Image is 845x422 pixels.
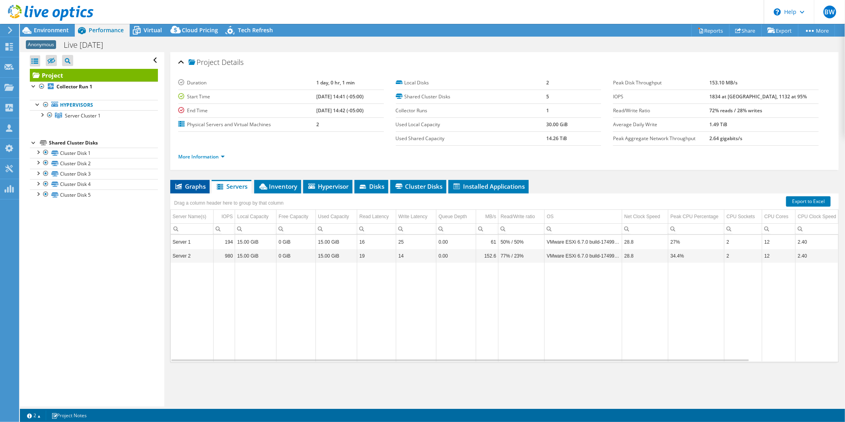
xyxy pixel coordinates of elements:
[214,235,235,249] td: Column IOPS, Value 194
[26,40,56,49] span: Anonymous
[710,79,738,86] b: 153.10 MB/s
[235,210,276,224] td: Local Capacity Column
[222,212,233,221] div: IOPS
[774,8,781,16] svg: \n
[276,249,316,263] td: Column Free Capacity, Value 0 GiB
[30,110,158,121] a: Server Cluster 1
[316,79,355,86] b: 1 day, 0 hr, 1 min
[172,197,286,209] div: Drag a column header here to group by that column
[89,26,124,34] span: Performance
[547,212,553,221] div: OS
[498,223,545,234] td: Column Read/Write ratio, Filter cell
[30,100,158,110] a: Hypervisors
[498,210,545,224] td: Read/Write ratio Column
[764,212,789,221] div: CPU Cores
[545,235,622,249] td: Column OS, Value VMware ESXi 6.7.0 build-17499825
[729,24,762,37] a: Share
[476,223,498,234] td: Column MB/s, Filter cell
[357,249,396,263] td: Column Read Latency, Value 19
[762,210,796,224] td: CPU Cores Column
[396,121,547,129] label: Used Local Capacity
[171,249,214,263] td: Column Server Name(s), Value Server 2
[316,249,357,263] td: Column Used Capacity, Value 15.00 GiB
[316,93,364,100] b: [DATE] 14:41 (-05:00)
[396,249,436,263] td: Column Write Latency, Value 14
[171,235,214,249] td: Column Server Name(s), Value Server 1
[710,107,763,114] b: 72% reads / 28% writes
[545,249,622,263] td: Column OS, Value VMware ESXi 6.7.0 build-17499825
[762,249,796,263] td: Column CPU Cores, Value 12
[796,223,843,234] td: Column CPU Clock Speed, Filter cell
[668,249,724,263] td: Column Peak CPU Percentage, Value 34.4%
[436,249,476,263] td: Column Queue Depth, Value 0.00
[436,210,476,224] td: Queue Depth Column
[668,223,724,234] td: Column Peak CPU Percentage, Filter cell
[171,210,214,224] td: Server Name(s) Column
[761,24,798,37] a: Export
[318,212,349,221] div: Used Capacity
[49,138,158,148] div: Shared Cluster Disks
[316,121,319,128] b: 2
[173,212,206,221] div: Server Name(s)
[396,79,547,87] label: Local Disks
[276,235,316,249] td: Column Free Capacity, Value 0 GiB
[476,210,498,224] td: MB/s Column
[30,158,158,168] a: Cluster Disk 2
[144,26,162,34] span: Virtual
[724,223,762,234] td: Column CPU Sockets, Filter cell
[724,235,762,249] td: Column CPU Sockets, Value 2
[276,223,316,234] td: Column Free Capacity, Filter cell
[178,79,316,87] label: Duration
[724,210,762,224] td: CPU Sockets Column
[216,182,247,190] span: Servers
[546,135,567,142] b: 14.26 TiB
[824,6,836,18] span: BW
[316,107,364,114] b: [DATE] 14:42 (-05:00)
[452,182,525,190] span: Installed Applications
[278,212,308,221] div: Free Capacity
[798,212,836,221] div: CPU Clock Speed
[214,210,235,224] td: IOPS Column
[622,210,668,224] td: Net Clock Speed Column
[30,82,158,92] a: Collector Run 1
[396,135,547,143] label: Used Shared Capacity
[436,235,476,249] td: Column Queue Depth, Value 0.00
[613,135,710,143] label: Peak Aggregate Network Throughput
[546,121,568,128] b: 30.00 GiB
[174,182,206,190] span: Graphs
[545,210,622,224] td: OS Column
[622,223,668,234] td: Column Net Clock Speed, Filter cell
[624,212,660,221] div: Net Clock Speed
[796,249,843,263] td: Column CPU Clock Speed, Value 2.40
[235,249,276,263] td: Column Local Capacity, Value 15.00 GiB
[710,135,743,142] b: 2.64 gigabits/s
[546,107,549,114] b: 1
[56,83,92,90] b: Collector Run 1
[235,235,276,249] td: Column Local Capacity, Value 15.00 GiB
[498,235,545,249] td: Column Read/Write ratio, Value 50% / 50%
[613,121,710,129] label: Average Daily Write
[670,212,718,221] div: Peak CPU Percentage
[235,223,276,234] td: Column Local Capacity, Filter cell
[762,223,796,234] td: Column CPU Cores, Filter cell
[60,41,115,49] h1: Live [DATE]
[668,235,724,249] td: Column Peak CPU Percentage, Value 27%
[396,235,436,249] td: Column Write Latency, Value 25
[691,24,730,37] a: Reports
[258,182,297,190] span: Inventory
[476,235,498,249] td: Column MB/s, Value 61
[796,210,843,224] td: CPU Clock Speed Column
[436,223,476,234] td: Column Queue Depth, Filter cell
[358,182,384,190] span: Disks
[30,169,158,179] a: Cluster Disk 3
[357,223,396,234] td: Column Read Latency, Filter cell
[34,26,69,34] span: Environment
[46,410,92,420] a: Project Notes
[189,59,220,66] span: Project
[316,223,357,234] td: Column Used Capacity, Filter cell
[476,249,498,263] td: Column MB/s, Value 152.6
[21,410,46,420] a: 2
[762,235,796,249] td: Column CPU Cores, Value 12
[307,182,349,190] span: Hypervisor
[398,212,427,221] div: Write Latency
